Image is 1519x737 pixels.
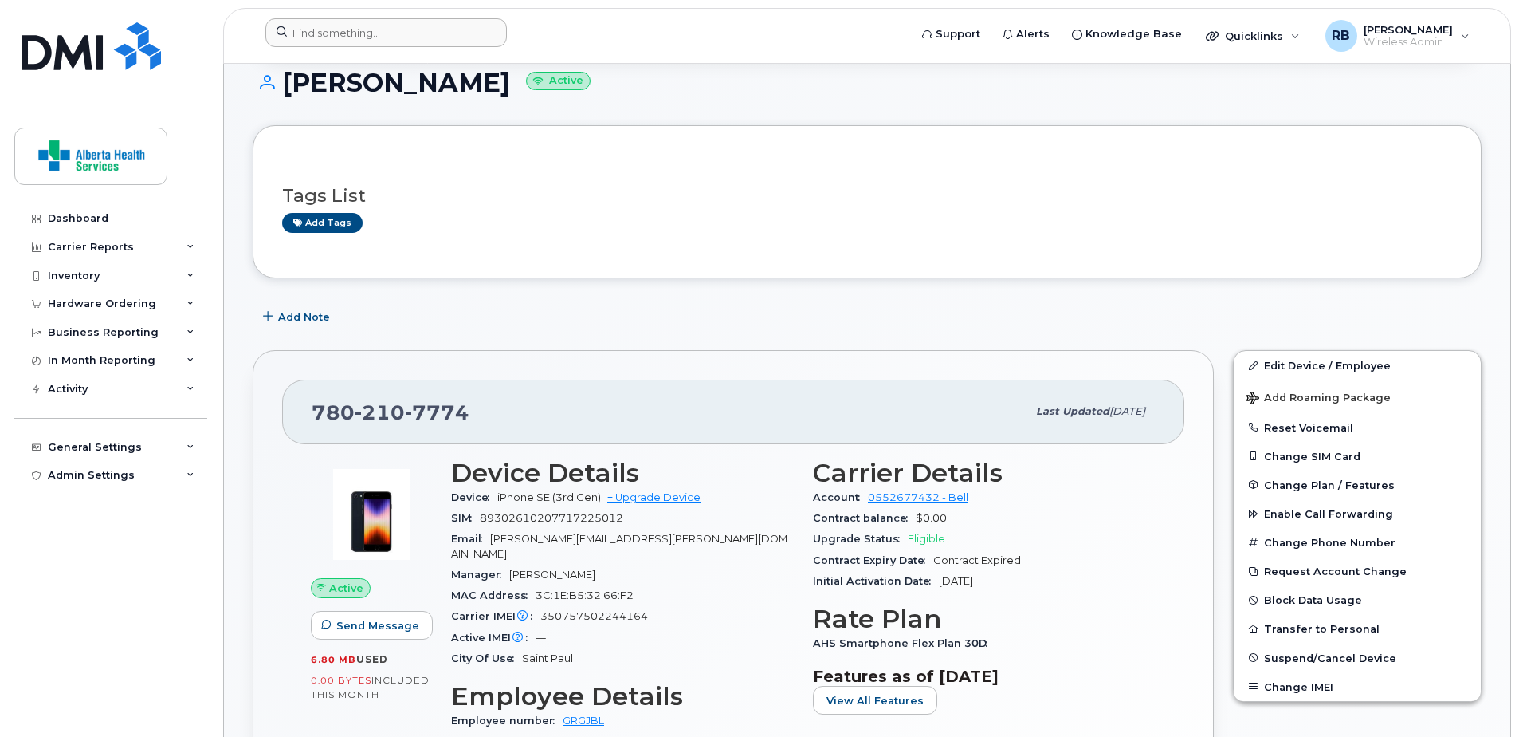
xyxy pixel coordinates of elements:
[813,533,908,545] span: Upgrade Status
[324,467,419,562] img: image20231002-3703462-1angbar.jpeg
[1234,644,1481,672] button: Suspend/Cancel Device
[1234,499,1481,528] button: Enable Call Forwarding
[1246,392,1391,407] span: Add Roaming Package
[813,637,995,649] span: AHS Smartphone Flex Plan 30D
[451,632,536,644] span: Active IMEI
[497,491,601,503] span: iPhone SE (3rd Gen)
[451,652,522,664] span: City Of Use
[282,213,363,233] a: Add tags
[1314,20,1481,52] div: Ryan Ballesteros
[451,533,787,559] span: [PERSON_NAME][EMAIL_ADDRESS][PERSON_NAME][DOMAIN_NAME]
[451,533,490,545] span: Email
[451,610,540,622] span: Carrier IMEI
[451,459,794,487] h3: Device Details
[939,575,973,587] span: [DATE]
[536,632,546,644] span: —
[1264,479,1395,491] span: Change Plan / Features
[282,186,1452,206] h3: Tags List
[1264,652,1396,664] span: Suspend/Cancel Device
[813,575,939,587] span: Initial Activation Date
[1109,405,1145,417] span: [DATE]
[1234,380,1481,413] button: Add Roaming Package
[405,400,469,424] span: 7774
[1264,508,1393,520] span: Enable Call Forwarding
[933,554,1021,566] span: Contract Expired
[451,589,536,601] span: MAC Address
[1364,36,1453,49] span: Wireless Admin
[451,491,497,503] span: Device
[563,715,604,727] a: GRGJBL
[1234,442,1481,471] button: Change SIM Card
[1234,672,1481,701] button: Change IMEI
[813,459,1156,487] h3: Carrier Details
[509,569,595,581] span: [PERSON_NAME]
[936,26,980,42] span: Support
[480,512,623,524] span: 89302610207717225012
[991,18,1061,50] a: Alerts
[1234,585,1481,614] button: Block Data Usage
[336,618,419,633] span: Send Message
[311,654,356,665] span: 6.80 MB
[826,693,924,708] span: View All Features
[355,400,405,424] span: 210
[813,491,868,503] span: Account
[1234,351,1481,380] a: Edit Device / Employee
[536,589,634,601] span: 3C:1E:B5:32:66:F2
[1234,528,1481,557] button: Change Phone Number
[1234,413,1481,442] button: Reset Voicemail
[1195,20,1311,52] div: Quicklinks
[265,18,507,47] input: Find something...
[311,675,371,686] span: 0.00 Bytes
[1332,26,1350,45] span: RB
[607,491,701,503] a: + Upgrade Device
[526,72,591,90] small: Active
[813,605,1156,633] h3: Rate Plan
[540,610,648,622] span: 350757502244164
[1061,18,1193,50] a: Knowledge Base
[813,512,916,524] span: Contract balance
[813,554,933,566] span: Contract Expiry Date
[253,302,343,331] button: Add Note
[813,667,1156,686] h3: Features as of [DATE]
[868,491,968,503] a: 0552677432 - Bell
[329,581,363,596] span: Active
[1016,26,1050,42] span: Alerts
[1234,557,1481,585] button: Request Account Change
[1225,30,1283,42] span: Quicklinks
[311,674,430,700] span: included this month
[813,686,937,715] button: View All Features
[451,682,794,711] h3: Employee Details
[908,533,945,545] span: Eligible
[311,611,433,640] button: Send Message
[911,18,991,50] a: Support
[916,512,947,524] span: $0.00
[1234,614,1481,643] button: Transfer to Personal
[1364,23,1453,36] span: [PERSON_NAME]
[451,715,563,727] span: Employee number
[278,309,330,325] span: Add Note
[451,569,509,581] span: Manager
[356,653,388,665] span: used
[522,652,573,664] span: Saint Paul
[1234,471,1481,499] button: Change Plan / Features
[1085,26,1182,42] span: Knowledge Base
[253,69,1482,97] h1: [PERSON_NAME]
[312,400,469,424] span: 780
[451,512,480,524] span: SIM
[1036,405,1109,417] span: Last updated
